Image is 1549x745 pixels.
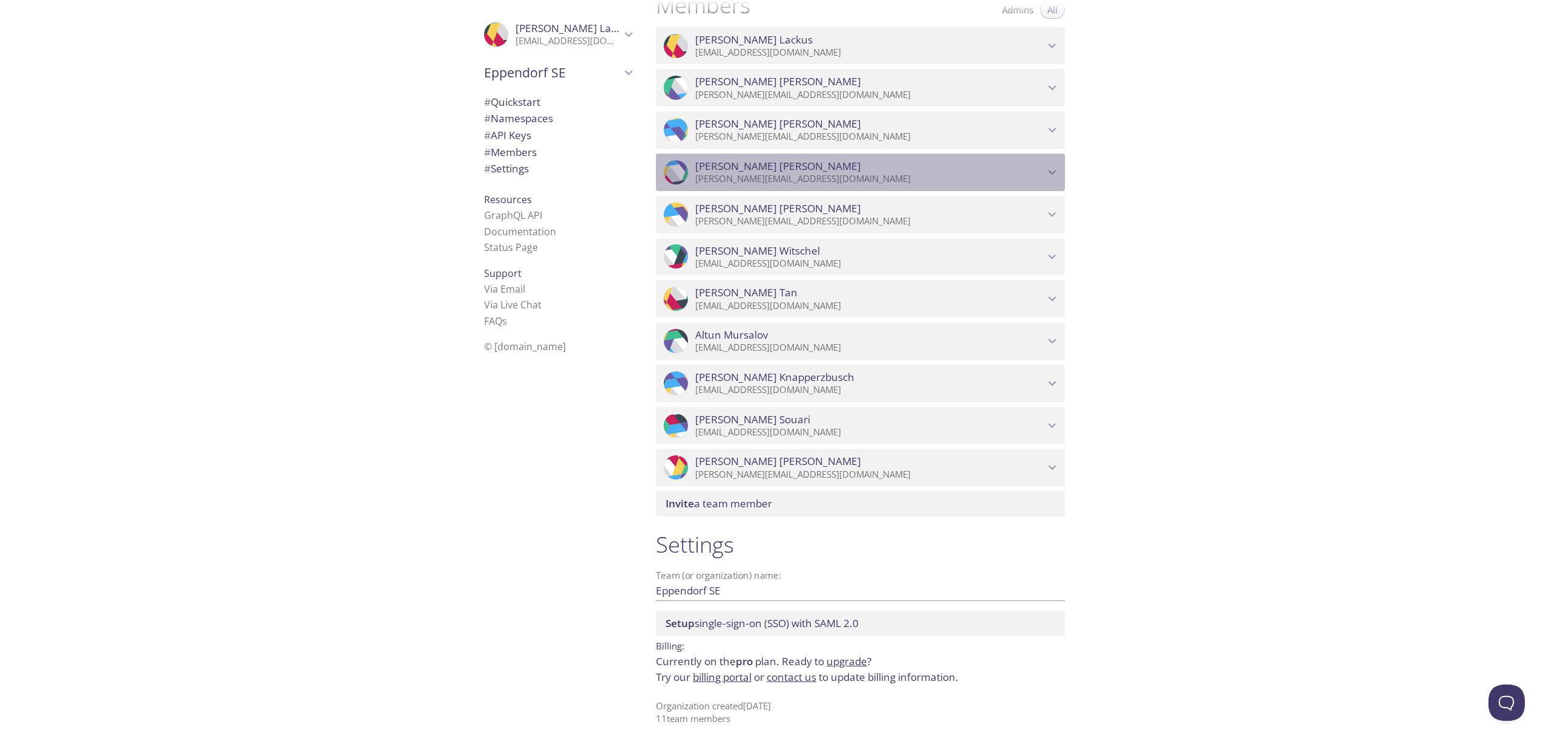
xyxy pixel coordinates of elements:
[484,209,542,222] a: GraphQL API
[656,491,1065,516] div: Invite a team member
[656,449,1065,486] div: Andre Grunwald
[695,371,854,384] span: [PERSON_NAME] Knapperzbusch
[474,160,641,177] div: Team Settings
[656,280,1065,317] div: Clemens Tan
[656,571,782,580] label: Team (or organization) name:
[474,110,641,127] div: Namespaces
[484,128,531,142] span: API Keys
[484,95,491,109] span: #
[695,328,768,342] span: Altun Mursalov
[695,455,861,468] span: [PERSON_NAME] [PERSON_NAME]
[782,654,871,668] span: Ready to ?
[484,128,491,142] span: #
[656,69,1065,106] div: Tobias Hutzler
[656,407,1065,444] div: Ahmed Souari
[656,322,1065,360] div: Altun Mursalov
[656,154,1065,191] div: Mathias Rauh
[656,365,1065,402] div: Maximilian Knapperzbusch
[695,469,1044,481] p: [PERSON_NAME][EMAIL_ADDRESS][DOMAIN_NAME]
[516,35,621,47] p: [EMAIL_ADDRESS][DOMAIN_NAME]
[656,196,1065,233] div: Nils Schikora
[474,94,641,111] div: Quickstart
[656,238,1065,276] div: Stefan Witschel
[656,636,1065,654] p: Billing:
[695,286,797,299] span: [PERSON_NAME] Tan
[695,413,810,426] span: [PERSON_NAME] Souari
[474,15,641,54] div: Marvin Lackus
[656,700,1065,726] p: Organization created [DATE] 11 team member s
[516,21,633,35] span: [PERSON_NAME] Lackus
[484,267,522,280] span: Support
[484,225,556,238] a: Documentation
[827,654,867,668] a: upgrade
[656,670,958,684] span: Try our or to update billing information.
[695,426,1044,438] p: [EMAIL_ADDRESS][DOMAIN_NAME]
[693,670,752,684] a: billing portal
[666,616,695,630] span: Setup
[484,161,491,175] span: #
[502,314,507,328] span: s
[656,27,1065,65] div: Marvin Lackus
[484,298,542,311] a: Via Live Chat
[474,57,641,88] div: Eppendorf SE
[656,531,1065,558] h1: Settings
[656,111,1065,149] div: Jana Lünsmann
[484,145,537,159] span: Members
[695,244,820,258] span: [PERSON_NAME] Witschel
[695,75,861,88] span: [PERSON_NAME] [PERSON_NAME]
[695,173,1044,185] p: [PERSON_NAME][EMAIL_ADDRESS][DOMAIN_NAME]
[695,258,1044,270] p: [EMAIL_ADDRESS][DOMAIN_NAME]
[656,611,1065,636] div: Setup SSO
[695,117,861,131] span: [PERSON_NAME] [PERSON_NAME]
[695,160,861,173] span: [PERSON_NAME] [PERSON_NAME]
[666,496,694,510] span: Invite
[484,64,621,81] span: Eppendorf SE
[484,282,525,296] a: Via Email
[484,193,532,206] span: Resources
[695,89,1044,101] p: [PERSON_NAME][EMAIL_ADDRESS][DOMAIN_NAME]
[484,314,507,328] a: FAQ
[484,241,538,254] a: Status Page
[695,384,1044,396] p: [EMAIL_ADDRESS][DOMAIN_NAME]
[484,340,566,353] span: © [DOMAIN_NAME]
[666,616,859,630] span: single-sign-on (SSO) with SAML 2.0
[656,654,1065,685] p: Currently on the plan.
[695,202,861,215] span: [PERSON_NAME] [PERSON_NAME]
[666,496,772,510] span: a team member
[767,670,816,684] a: contact us
[484,111,491,125] span: #
[474,144,641,161] div: Members
[695,300,1044,312] p: [EMAIL_ADDRESS][DOMAIN_NAME]
[474,127,641,144] div: API Keys
[484,95,540,109] span: Quickstart
[695,33,813,47] span: [PERSON_NAME] Lackus
[695,215,1044,227] p: [PERSON_NAME][EMAIL_ADDRESS][DOMAIN_NAME]
[484,145,491,159] span: #
[1488,685,1525,721] iframe: Help Scout Beacon - Open
[695,131,1044,143] p: [PERSON_NAME][EMAIL_ADDRESS][DOMAIN_NAME]
[484,111,553,125] span: Namespaces
[736,654,753,668] span: pro
[695,342,1044,354] p: [EMAIL_ADDRESS][DOMAIN_NAME]
[695,47,1044,59] p: [EMAIL_ADDRESS][DOMAIN_NAME]
[484,161,529,175] span: Settings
